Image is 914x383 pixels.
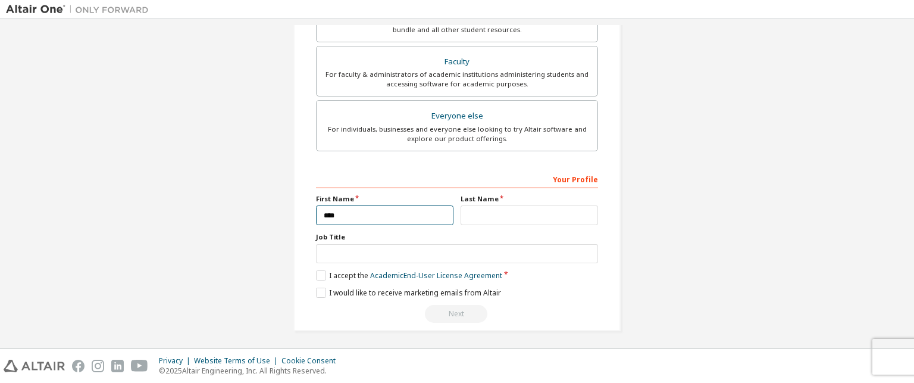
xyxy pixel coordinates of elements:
[316,270,502,281] label: I accept the
[281,356,343,366] div: Cookie Consent
[316,169,598,188] div: Your Profile
[370,270,502,281] a: Academic End-User License Agreement
[316,194,453,204] label: First Name
[111,360,124,372] img: linkedin.svg
[159,366,343,376] p: © 2025 Altair Engineering, Inc. All Rights Reserved.
[324,54,590,70] div: Faculty
[324,108,590,124] div: Everyone else
[159,356,194,366] div: Privacy
[72,360,84,372] img: facebook.svg
[461,194,598,204] label: Last Name
[316,288,501,298] label: I would like to receive marketing emails from Altair
[316,232,598,242] label: Job Title
[92,360,104,372] img: instagram.svg
[316,305,598,323] div: Read and acccept EULA to continue
[324,124,590,144] div: For individuals, businesses and everyone else looking to try Altair software and explore our prod...
[6,4,155,15] img: Altair One
[324,15,590,35] div: For currently enrolled students looking to access the free Altair Student Edition bundle and all ...
[194,356,281,366] div: Website Terms of Use
[4,360,65,372] img: altair_logo.svg
[324,70,590,89] div: For faculty & administrators of academic institutions administering students and accessing softwa...
[131,360,148,372] img: youtube.svg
